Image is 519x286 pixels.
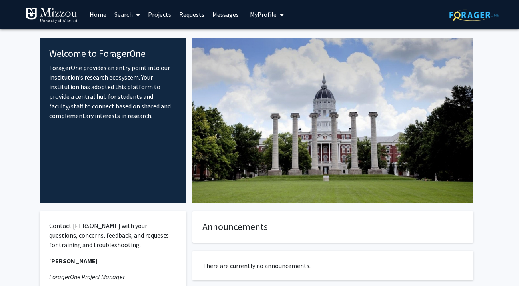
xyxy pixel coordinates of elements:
[49,63,177,120] p: ForagerOne provides an entry point into our institution’s research ecosystem. Your institution ha...
[202,221,463,233] h4: Announcements
[110,0,144,28] a: Search
[49,48,177,60] h4: Welcome to ForagerOne
[26,7,78,23] img: University of Missouri Logo
[192,38,473,203] img: Cover Image
[49,273,125,281] em: ForagerOne Project Manager
[175,0,208,28] a: Requests
[86,0,110,28] a: Home
[202,261,463,270] p: There are currently no announcements.
[144,0,175,28] a: Projects
[6,250,34,280] iframe: Chat
[449,9,499,21] img: ForagerOne Logo
[250,10,277,18] span: My Profile
[49,257,98,265] strong: [PERSON_NAME]
[208,0,243,28] a: Messages
[49,221,177,250] p: Contact [PERSON_NAME] with your questions, concerns, feedback, and requests for training and trou...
